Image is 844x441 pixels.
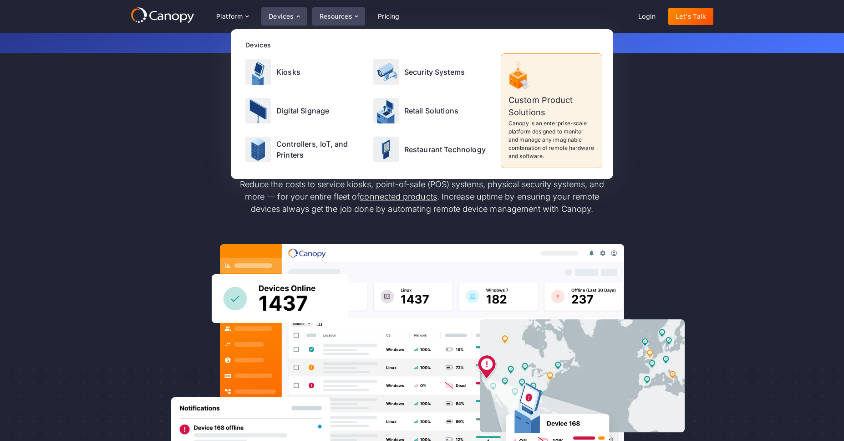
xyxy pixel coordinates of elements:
a: Digital Signage [242,92,368,129]
p: Canopy is an enterprise-scale platform designed to monitor and manage any imaginable combination ... [508,119,595,160]
p: Kiosks [276,67,300,77]
img: Canopy sees how many devices are online [212,274,348,323]
div: Devices [269,13,294,20]
a: Let's Talk [668,8,713,25]
div: Devices [245,40,602,50]
a: Retail Solutions [370,92,496,129]
a: Security Systems [370,53,496,90]
a: Kiosks [242,53,368,90]
p: Controllers, IoT, and Printers [276,138,364,160]
a: Login [631,8,663,25]
a: connected products [360,192,437,201]
div: Devices [261,7,307,26]
div: Resources [320,13,352,20]
a: Controllers, IoT, and Printers [242,131,368,168]
a: Pricing [371,8,407,25]
p: Reduce the costs to service kiosks, point-of-sale (POS) systems, physical security systems, and m... [231,178,613,215]
a: Restaurant Technology [370,131,496,168]
p: Get [199,38,645,48]
div: Platform [209,7,256,26]
p: Retail Solutions [404,105,459,116]
p: Custom Product Solutions [508,94,595,118]
div: Platform [216,13,243,20]
nav: Devices [231,29,613,179]
p: Security Systems [404,67,465,77]
div: Resources [312,7,365,26]
p: Digital Signage [276,105,329,116]
a: Custom Product SolutionsCanopy is an enterprise-scale platform designed to monitor and manage any... [501,53,602,168]
p: Restaurant Technology [404,144,486,155]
